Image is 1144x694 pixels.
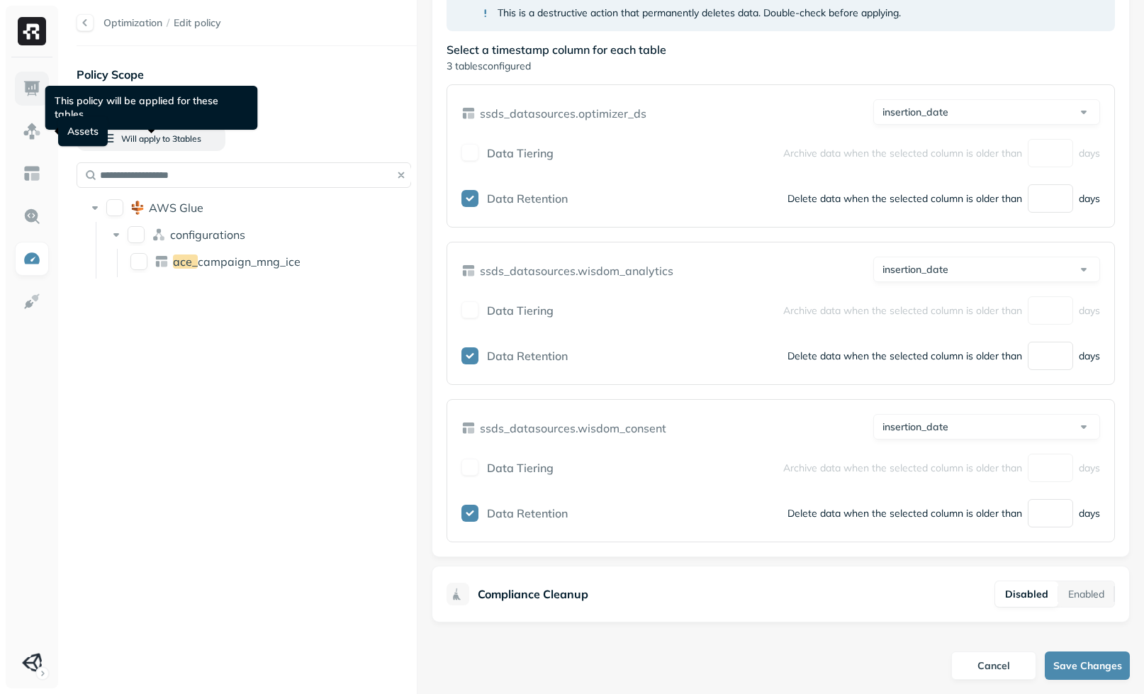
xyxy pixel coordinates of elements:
[23,250,41,268] img: Optimization
[23,292,41,310] img: Integrations
[787,349,1022,363] p: Delete data when the selected column is older than
[487,506,568,520] label: Data Retention
[447,60,1115,73] p: 3 tables configured
[45,86,258,130] div: This policy will be applied for these tables
[461,144,478,161] button: Data Tiering
[23,207,41,225] img: Query Explorer
[461,459,478,476] button: Data Tiering
[167,16,169,30] p: /
[103,16,221,30] nav: breadcrumb
[461,505,478,522] button: Data Retention
[995,581,1058,607] button: Disabled
[106,199,123,216] button: AWS Glue
[130,253,147,270] button: ace_campaign_mng_ice
[480,420,666,437] p: ssds_datasources.wisdom_consent
[1045,651,1130,680] button: Save Changes
[478,586,588,603] p: Compliance Cleanup
[1079,147,1100,160] p: days
[783,461,1022,475] p: Archive data when the selected column is older than
[480,105,646,122] p: ssds_datasources.optimizer_ds
[174,16,221,30] span: Edit policy
[121,133,170,144] span: Will apply to
[82,196,411,219] div: AWS GlueAWS Glue
[149,201,203,215] p: AWS Glue
[58,116,108,147] div: Assets
[461,347,478,364] button: Data Retention
[170,228,245,242] p: configurations
[103,223,412,246] div: configurationsconfigurations
[480,262,673,279] p: ssds_datasources.wisdom_analytics
[22,653,42,673] img: Unity
[1079,461,1100,475] p: days
[23,79,41,98] img: Dashboard
[23,164,41,183] img: Asset Explorer
[783,147,1022,160] p: Archive data when the selected column is older than
[461,301,478,318] button: Data Tiering
[498,6,901,20] p: This is a destructive action that permanently deletes data. Double-check before applying.
[487,146,554,160] span: Data Tiering
[1058,581,1114,607] button: Enabled
[787,507,1022,520] p: Delete data when the selected column is older than
[487,349,568,363] label: Data Retention
[1079,507,1100,520] p: days
[951,651,1036,680] button: Cancel
[128,226,145,243] button: configurations
[198,254,301,269] span: campaign_mng_ice
[173,254,301,269] p: ace_campaign_mng_ice
[487,191,568,206] label: Data Retention
[447,43,1115,57] p: Select a timestamp column for each table
[461,190,478,207] button: Data Retention
[787,192,1022,206] p: Delete data when the selected column is older than
[125,250,413,273] div: ace_campaign_mng_iceace_campaign_mng_ice
[77,66,417,83] p: Policy Scope
[1079,304,1100,318] p: days
[23,122,41,140] img: Assets
[487,461,554,475] span: Data Tiering
[1079,192,1100,206] p: days
[173,254,198,269] span: ace_
[170,133,201,144] span: 3 table s
[487,303,554,318] span: Data Tiering
[783,304,1022,318] p: Archive data when the selected column is older than
[77,125,225,151] button: Will apply to 3tables
[1079,349,1100,363] p: days
[18,17,46,45] img: Ryft
[103,16,162,29] a: Optimization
